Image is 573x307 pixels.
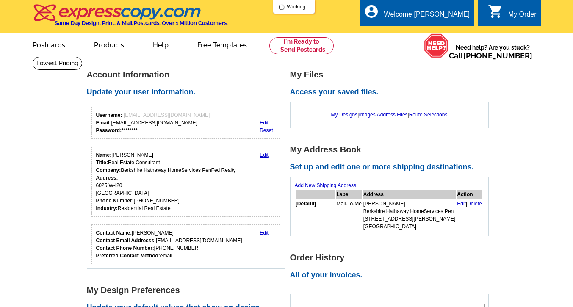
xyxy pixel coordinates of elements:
[91,107,281,139] div: Your login information.
[290,271,493,280] h2: All of your invoices.
[290,70,493,79] h1: My Files
[96,245,154,251] strong: Contact Phone Number:
[278,4,285,11] img: loading...
[363,199,456,231] td: [PERSON_NAME] Berkshire Hathaway HomeServices Pen [STREET_ADDRESS][PERSON_NAME] [GEOGRAPHIC_DATA]
[457,201,466,207] a: Edit
[290,253,493,262] h1: Order History
[295,183,356,188] a: Add New Shipping Address
[96,238,156,243] strong: Contact Email Addresss:
[139,34,182,54] a: Help
[488,4,503,19] i: shopping_cart
[384,11,470,22] div: Welcome [PERSON_NAME]
[296,199,335,231] td: [ ]
[290,145,493,154] h1: My Address Book
[96,253,160,259] strong: Preferred Contact Method:
[87,286,290,295] h1: My Design Preferences
[91,147,281,217] div: Your personal details.
[467,201,482,207] a: Delete
[184,34,261,54] a: Free Templates
[96,198,134,204] strong: Phone Number:
[363,190,456,199] th: Address
[96,152,112,158] strong: Name:
[33,10,228,26] a: Same Day Design, Print, & Mail Postcards. Over 1 Million Customers.
[19,34,79,54] a: Postcards
[55,20,228,26] h4: Same Day Design, Print, & Mail Postcards. Over 1 Million Customers.
[290,88,493,97] h2: Access your saved files.
[297,201,315,207] b: Default
[124,112,210,118] span: [EMAIL_ADDRESS][DOMAIN_NAME]
[409,112,448,118] a: Route Selections
[508,11,537,22] div: My Order
[260,120,269,126] a: Edit
[336,199,362,231] td: Mail-To-Me
[424,33,449,58] img: help
[96,112,122,118] strong: Username:
[260,127,273,133] a: Reset
[80,34,138,54] a: Products
[96,167,121,173] strong: Company:
[87,70,290,79] h1: Account Information
[96,127,122,133] strong: Password:
[96,205,118,211] strong: Industry:
[96,120,111,126] strong: Email:
[364,4,379,19] i: account_circle
[290,163,493,172] h2: Set up and edit one or more shipping destinations.
[449,51,532,60] span: Call
[96,151,236,212] div: [PERSON_NAME] Real Estate Consultant Berkshire Hathaway HomeServices PenFed Realty 6025 W-I20 [GE...
[331,112,358,118] a: My Designs
[449,43,537,60] span: Need help? Are you stuck?
[96,175,118,181] strong: Address:
[260,152,269,158] a: Edit
[359,112,375,118] a: Images
[488,9,537,20] a: shopping_cart My Order
[457,190,482,199] th: Action
[295,107,484,123] div: | | |
[336,190,362,199] th: Label
[260,230,269,236] a: Edit
[457,199,482,231] td: |
[96,230,132,236] strong: Contact Name:
[463,51,532,60] a: [PHONE_NUMBER]
[96,160,108,166] strong: Title:
[87,88,290,97] h2: Update your user information.
[96,229,242,260] div: [PERSON_NAME] [EMAIL_ADDRESS][DOMAIN_NAME] [PHONE_NUMBER] email
[377,112,408,118] a: Address Files
[91,224,281,264] div: Who should we contact regarding order issues?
